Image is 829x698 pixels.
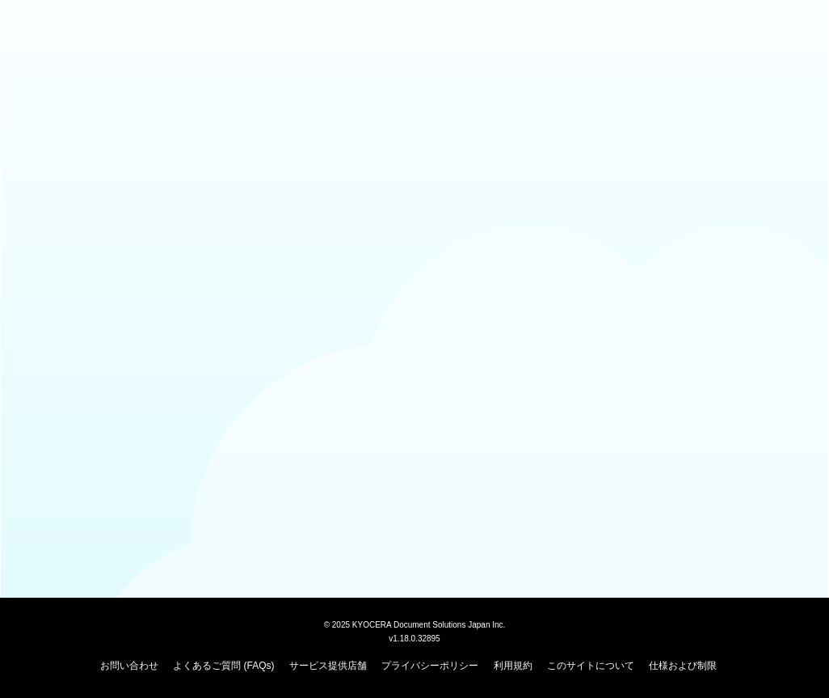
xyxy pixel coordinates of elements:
a: 仕様および制限 [649,660,717,671]
a: プライバシーポリシー [381,660,478,671]
span: v1.18.0.32895 [389,633,440,643]
a: 利用規約 [494,660,532,671]
a: このサイトについて [547,660,634,671]
span: © 2025 KYOCERA Document Solutions Japan Inc. [324,619,506,629]
a: よくあるご質問 (FAQs) [173,660,274,671]
a: お問い合わせ [100,660,158,671]
a: サービス提供店舗 [289,660,367,671]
